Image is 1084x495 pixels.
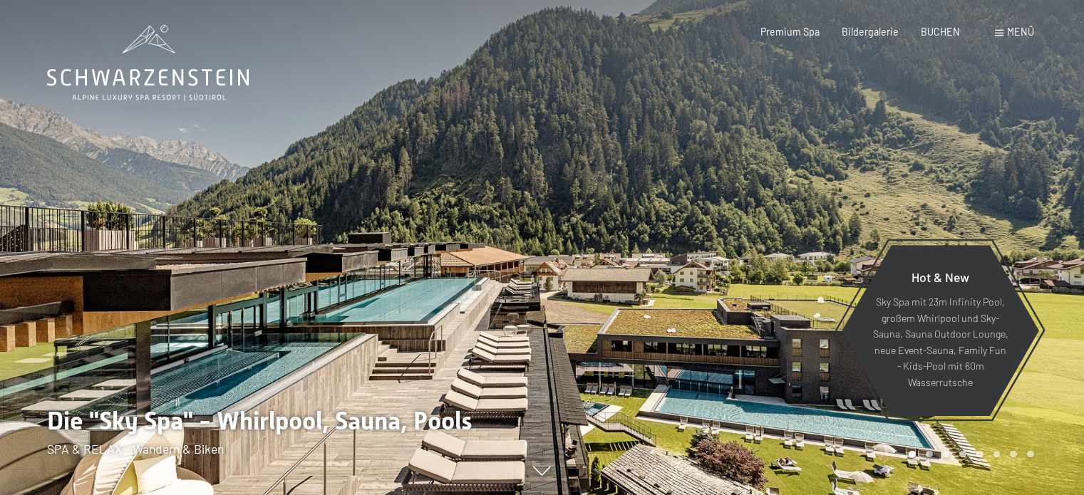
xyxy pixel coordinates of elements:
div: Carousel Pagination [904,451,1033,458]
div: Carousel Page 2 [926,451,933,458]
div: Carousel Page 7 [1010,451,1017,458]
a: BUCHEN [921,26,960,38]
div: Carousel Page 8 [1027,451,1034,458]
div: Carousel Page 3 [943,451,950,458]
div: Carousel Page 1 (Current Slide) [909,451,916,458]
a: Bildergalerie [842,26,899,38]
span: Hot & New [912,269,969,285]
div: Carousel Page 6 [993,451,1001,458]
span: Menü [1007,26,1034,38]
div: Carousel Page 4 [959,451,966,458]
a: Hot & New Sky Spa mit 23m Infinity Pool, großem Whirlpool und Sky-Sauna, Sauna Outdoor Lounge, ne... [841,244,1040,417]
p: Sky Spa mit 23m Infinity Pool, großem Whirlpool und Sky-Sauna, Sauna Outdoor Lounge, neue Event-S... [872,295,1008,391]
div: Carousel Page 5 [976,451,984,458]
a: Premium Spa [760,26,820,38]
